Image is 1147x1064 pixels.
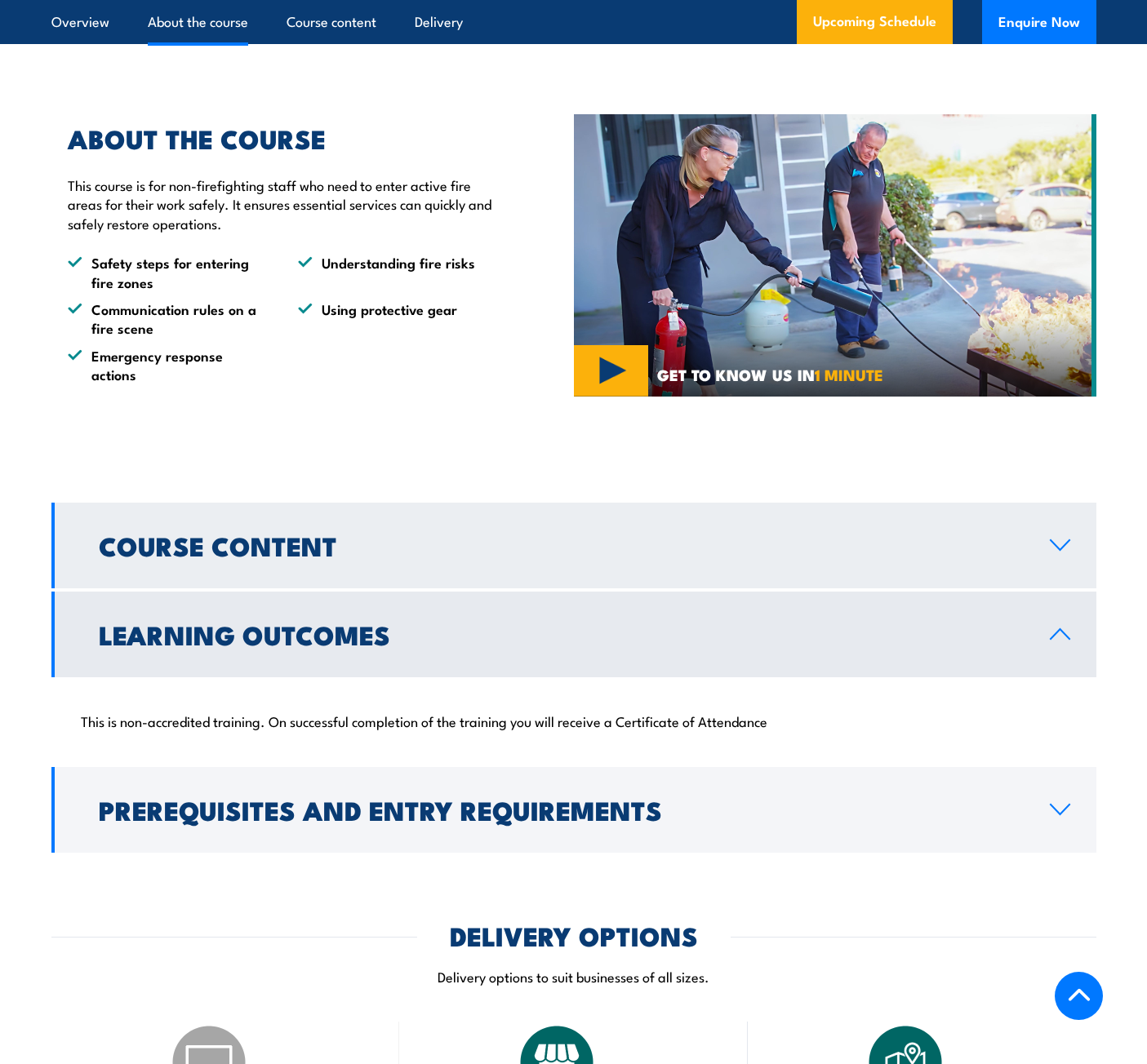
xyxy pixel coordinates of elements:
[68,299,269,338] li: Communication rules on a fire scene
[815,362,883,386] strong: 1 MINUTE
[298,253,499,291] li: Understanding fire risks
[68,253,269,291] li: Safety steps for entering fire zones
[68,346,269,384] li: Emergency response actions
[99,534,1024,556] h2: Course Content
[99,798,1024,821] h2: Prerequisites and Entry Requirements
[51,592,1096,677] a: Learning Outcomes
[68,126,499,149] h2: ABOUT THE COURSE
[99,623,1024,645] h2: Learning Outcomes
[51,767,1096,853] a: Prerequisites and Entry Requirements
[68,175,499,233] p: This course is for non-firefighting staff who need to enter active fire areas for their work safe...
[51,967,1096,986] p: Delivery options to suit businesses of all sizes.
[657,367,883,382] span: GET TO KNOW US IN
[450,924,698,947] h2: DELIVERY OPTIONS
[51,503,1096,588] a: Course Content
[574,114,1096,397] img: Fire Safety Training
[298,299,499,338] li: Using protective gear
[81,712,1067,729] p: This is non-accredited training. On successful completion of the training you will receive a Cert...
